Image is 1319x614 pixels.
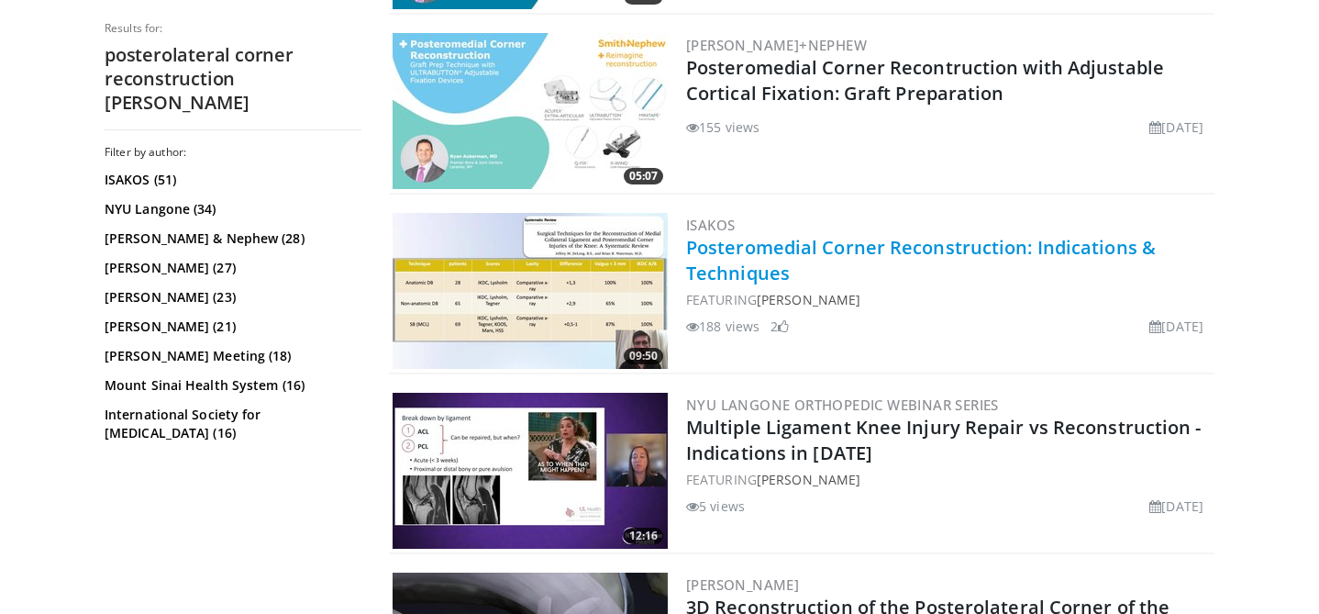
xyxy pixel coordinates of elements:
[393,393,668,549] a: 12:16
[624,348,663,364] span: 09:50
[393,393,668,549] img: 1f0fde14-1ea8-48c2-82da-c65aa79dfc86.300x170_q85_crop-smart_upscale.jpg
[105,171,357,189] a: ISAKOS (51)
[686,317,759,336] li: 188 views
[1149,317,1203,336] li: [DATE]
[105,347,357,365] a: [PERSON_NAME] Meeting (18)
[1149,497,1203,516] li: [DATE]
[1149,117,1203,137] li: [DATE]
[105,43,361,115] h2: posterolateral corner reconstruction [PERSON_NAME]
[686,235,1156,285] a: Posteromedial Corner Reconstruction: Indications & Techniques
[686,36,867,54] a: [PERSON_NAME]+Nephew
[105,145,361,160] h3: Filter by author:
[686,55,1164,106] a: Posteromedial Corner Recontruction with Adjustable Cortical Fixation: Graft Preparation
[757,291,860,308] a: [PERSON_NAME]
[105,200,357,218] a: NYU Langone (34)
[393,33,668,189] a: 05:07
[105,376,357,395] a: Mount Sinai Health System (16)
[686,396,999,414] a: NYU Langone Orthopedic Webinar Series
[105,318,357,336] a: [PERSON_NAME] (21)
[757,471,860,488] a: [PERSON_NAME]
[686,216,735,234] a: ISAKOS
[105,259,357,277] a: [PERSON_NAME] (27)
[393,213,668,369] a: 09:50
[393,213,668,369] img: 87a9e365-3271-479a-b4dd-6761f61420fd.300x170_q85_crop-smart_upscale.jpg
[105,21,361,36] p: Results for:
[624,528,663,544] span: 12:16
[105,288,357,307] a: [PERSON_NAME] (23)
[393,33,668,189] img: aeddbf85-1c62-46ce-8d0c-b8d28f575c70.300x170_q85_crop-smart_upscale.jpg
[686,117,759,137] li: 155 views
[770,317,789,336] li: 2
[686,497,745,516] li: 5 views
[686,290,1211,309] div: FEATURING
[686,415,1202,465] a: Multiple Ligament Knee Injury Repair vs Reconstruction - Indications in [DATE]
[105,229,357,248] a: [PERSON_NAME] & Nephew (28)
[624,168,663,184] span: 05:07
[105,406,357,442] a: International Society for [MEDICAL_DATA] (16)
[686,575,799,594] a: [PERSON_NAME]
[686,470,1211,489] div: FEATURING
